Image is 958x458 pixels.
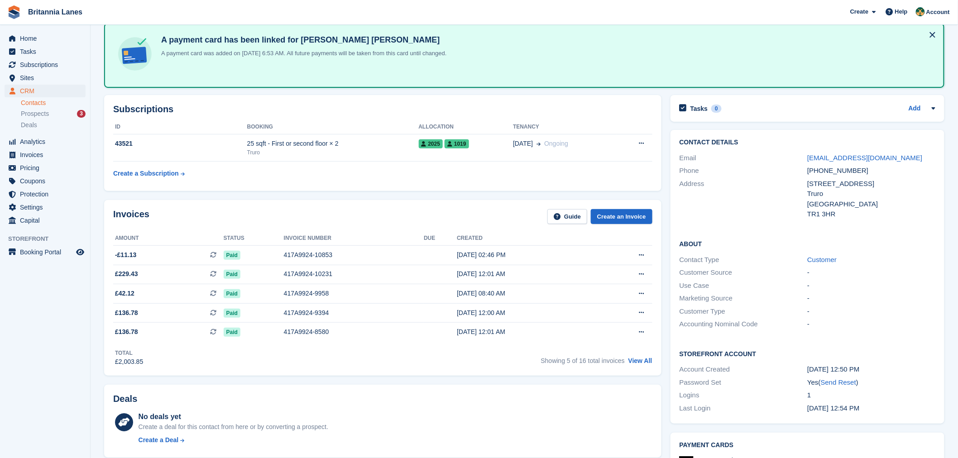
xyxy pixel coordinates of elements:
span: Account [926,8,950,17]
a: [EMAIL_ADDRESS][DOMAIN_NAME] [807,154,922,162]
p: A payment card was added on [DATE] 6:53 AM. All future payments will be taken from this card unti... [158,49,447,58]
th: Due [424,231,457,246]
div: [DATE] 02:46 PM [457,250,598,260]
div: £2,003.85 [115,357,143,367]
div: [STREET_ADDRESS] [807,179,935,189]
span: [DATE] [513,139,533,148]
time: 2024-06-30 11:54:01 UTC [807,404,860,412]
h2: Contact Details [680,139,935,146]
span: Analytics [20,135,74,148]
div: - [807,306,935,317]
a: Britannia Lanes [24,5,86,19]
a: menu [5,175,86,187]
div: Truro [247,148,419,157]
a: menu [5,214,86,227]
a: Send Reset [821,378,856,386]
img: card-linked-ebf98d0992dc2aeb22e95c0e3c79077019eb2392cfd83c6a337811c24bc77127.svg [116,35,154,73]
span: Subscriptions [20,58,74,71]
img: Nathan Kellow [916,7,925,16]
div: - [807,319,935,329]
span: CRM [20,85,74,97]
div: 0 [711,105,722,113]
span: Coupons [20,175,74,187]
a: Add [909,104,921,114]
span: Paid [224,270,240,279]
th: Invoice number [284,231,424,246]
span: Pricing [20,162,74,174]
a: menu [5,246,86,258]
span: Showing 5 of 16 total invoices [541,357,625,364]
div: - [807,267,935,278]
th: Booking [247,120,419,134]
span: Storefront [8,234,90,243]
a: Customer [807,256,837,263]
span: £136.78 [115,308,138,318]
h2: Payment cards [680,442,935,449]
a: menu [5,148,86,161]
div: - [807,293,935,304]
h2: About [680,239,935,248]
div: Last Login [680,403,808,414]
a: Create a Deal [139,435,328,445]
span: Sites [20,72,74,84]
div: No deals yet [139,411,328,422]
div: 417A9924-10231 [284,269,424,279]
div: 1 [807,390,935,401]
a: Deals [21,120,86,130]
h4: A payment card has been linked for [PERSON_NAME] [PERSON_NAME] [158,35,447,45]
div: Email [680,153,808,163]
div: [DATE] 12:01 AM [457,269,598,279]
div: [DATE] 12:01 AM [457,327,598,337]
th: ID [113,120,247,134]
div: TR1 3HR [807,209,935,219]
span: Paid [224,251,240,260]
div: Yes [807,377,935,388]
span: £42.12 [115,289,134,298]
div: [DATE] 12:00 AM [457,308,598,318]
span: Home [20,32,74,45]
a: menu [5,58,86,71]
span: 2025 [419,139,443,148]
a: menu [5,201,86,214]
span: Capital [20,214,74,227]
div: [PHONE_NUMBER] [807,166,935,176]
span: ( ) [819,378,858,386]
div: 417A9924-9958 [284,289,424,298]
a: menu [5,135,86,148]
h2: Deals [113,394,137,404]
h2: Storefront Account [680,349,935,358]
div: Total [115,349,143,357]
a: Prospects 3 [21,109,86,119]
span: -£11.13 [115,250,136,260]
div: Marketing Source [680,293,808,304]
span: Prospects [21,110,49,118]
div: Contact Type [680,255,808,265]
a: menu [5,45,86,58]
div: Use Case [680,281,808,291]
a: menu [5,85,86,97]
h2: Subscriptions [113,104,652,114]
a: menu [5,72,86,84]
div: Logins [680,390,808,401]
th: Allocation [419,120,513,134]
div: 3 [77,110,86,118]
div: Account Created [680,364,808,375]
span: Paid [224,328,240,337]
h2: Tasks [690,105,708,113]
div: Create a deal for this contact from here or by converting a prospect. [139,422,328,432]
div: 417A9924-10853 [284,250,424,260]
span: Settings [20,201,74,214]
div: Create a Subscription [113,169,179,178]
span: Help [895,7,908,16]
span: £229.43 [115,269,138,279]
div: Phone [680,166,808,176]
a: Contacts [21,99,86,107]
span: Invoices [20,148,74,161]
span: 1019 [445,139,469,148]
div: Customer Source [680,267,808,278]
th: Amount [113,231,224,246]
a: Create a Subscription [113,165,185,182]
div: 417A9924-9394 [284,308,424,318]
div: Password Set [680,377,808,388]
div: 417A9924-8580 [284,327,424,337]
